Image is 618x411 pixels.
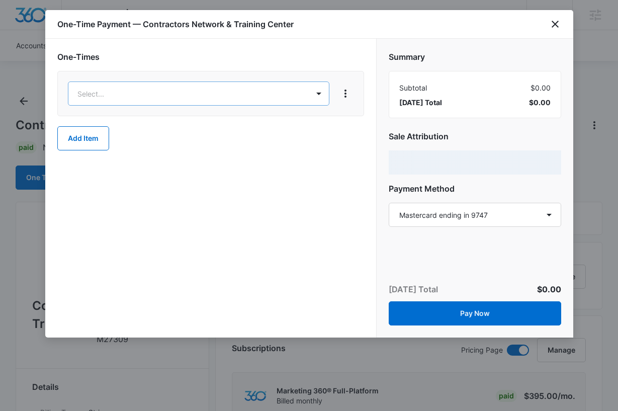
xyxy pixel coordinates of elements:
span: $0.00 [529,97,551,108]
p: [DATE] Total [389,283,438,295]
button: Pay Now [389,301,561,325]
div: $0.00 [399,83,551,93]
button: Add Item [57,126,109,150]
h1: One-Time Payment — Contractors Network & Training Center [57,18,294,30]
span: $0.00 [537,284,561,294]
h2: One-Times [57,51,364,63]
h2: Summary [389,51,561,63]
h2: Payment Method [389,183,561,195]
span: [DATE] Total [399,97,442,108]
button: View More [337,86,354,102]
span: Subtotal [399,83,427,93]
h2: Sale Attribution [389,130,561,142]
button: close [549,18,561,30]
